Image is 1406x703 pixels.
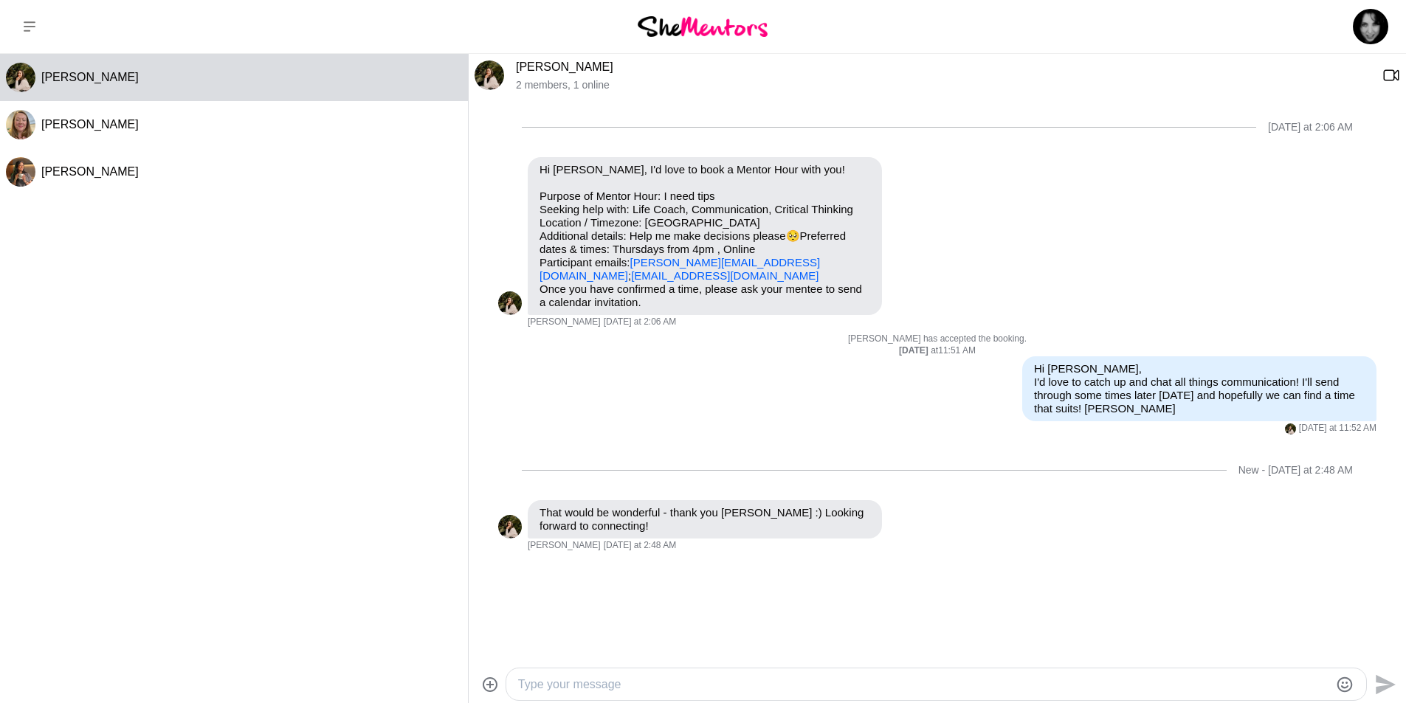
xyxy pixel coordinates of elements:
[604,540,676,552] time: 2025-10-01T16:48:46.052Z
[1285,423,1296,434] div: Katriona Li
[540,283,870,309] p: Once you have confirmed a time, please ask your mentee to send a calendar invitation.
[498,291,522,315] img: K
[1336,676,1354,693] button: Emoji picker
[6,63,35,92] img: K
[6,157,35,187] img: A
[1367,668,1400,701] button: Send
[604,316,676,328] time: 2025-09-29T16:06:05.771Z
[518,676,1329,693] textarea: Type your message
[540,256,820,282] a: [PERSON_NAME][EMAIL_ADDRESS][DOMAIN_NAME]
[41,118,139,131] span: [PERSON_NAME]
[1299,423,1376,434] time: 2025-09-30T01:52:37.992Z
[528,540,601,552] span: [PERSON_NAME]
[498,515,522,538] img: K
[631,269,819,282] a: [EMAIL_ADDRESS][DOMAIN_NAME]
[475,60,504,90] div: Katriona Li
[6,110,35,139] div: Tammy McCann
[1238,464,1353,477] div: New - [DATE] at 2:48 AM
[1353,9,1388,44] img: Donna English
[6,110,35,139] img: T
[1034,362,1365,415] p: Hi [PERSON_NAME], I'd love to catch up and chat all things communication! I'll send through some ...
[540,190,870,283] p: Purpose of Mentor Hour: I need tips Seeking help with: Life Coach, Communication, Critical Thinki...
[498,515,522,538] div: Katriona Li
[498,291,522,315] div: Katriona Li
[41,71,139,83] span: [PERSON_NAME]
[638,16,768,36] img: She Mentors Logo
[1285,423,1296,434] img: K
[475,60,504,90] img: K
[6,157,35,187] div: Amy Cunliffe
[528,316,601,328] span: [PERSON_NAME]
[498,333,1376,345] p: [PERSON_NAME] has accepted the booking.
[41,165,139,178] span: [PERSON_NAME]
[6,63,35,92] div: Katriona Li
[899,345,931,356] strong: [DATE]
[1268,121,1353,134] div: [DATE] at 2:06 AM
[516,60,613,73] a: [PERSON_NAME]
[516,79,1371,91] p: 2 members , 1 online
[786,229,800,242] span: 🥺
[540,163,870,176] p: Hi [PERSON_NAME], I'd love to book a Mentor Hour with you!
[498,345,1376,357] div: at 11:51 AM
[540,506,870,533] p: That would be wonderful - thank you [PERSON_NAME] :) Looking forward to connecting!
